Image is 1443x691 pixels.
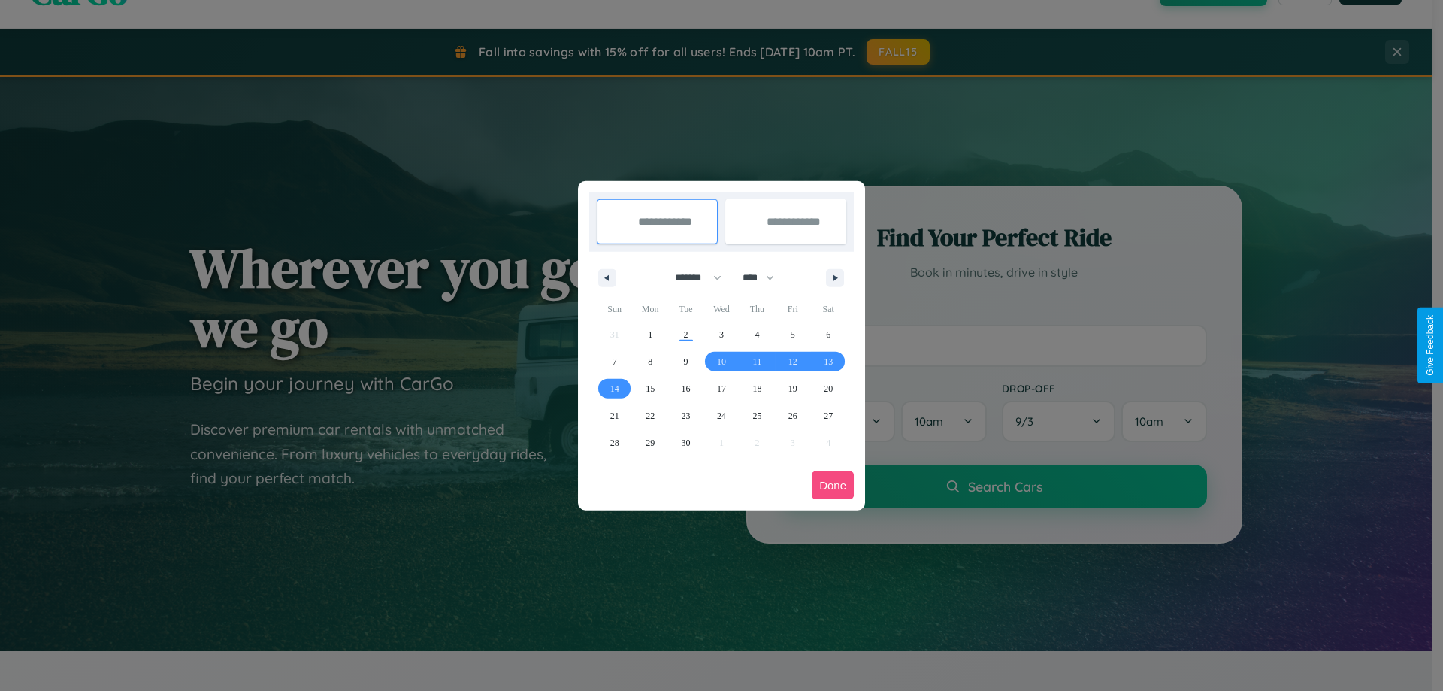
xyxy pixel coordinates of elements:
[648,348,652,375] span: 8
[668,429,703,456] button: 30
[811,321,846,348] button: 6
[682,429,691,456] span: 30
[668,321,703,348] button: 2
[597,297,632,321] span: Sun
[632,375,667,402] button: 15
[632,429,667,456] button: 29
[646,429,655,456] span: 29
[811,348,846,375] button: 13
[811,297,846,321] span: Sat
[632,321,667,348] button: 1
[597,429,632,456] button: 28
[703,297,739,321] span: Wed
[775,348,810,375] button: 12
[717,402,726,429] span: 24
[740,375,775,402] button: 18
[824,375,833,402] span: 20
[646,402,655,429] span: 22
[826,321,830,348] span: 6
[668,402,703,429] button: 23
[632,297,667,321] span: Mon
[788,375,797,402] span: 19
[740,321,775,348] button: 4
[740,402,775,429] button: 25
[788,348,797,375] span: 12
[775,375,810,402] button: 19
[648,321,652,348] span: 1
[703,402,739,429] button: 24
[610,375,619,402] span: 14
[740,348,775,375] button: 11
[703,321,739,348] button: 3
[597,348,632,375] button: 7
[684,348,688,375] span: 9
[597,402,632,429] button: 21
[682,402,691,429] span: 23
[753,348,762,375] span: 11
[811,402,846,429] button: 27
[610,429,619,456] span: 28
[613,348,617,375] span: 7
[646,375,655,402] span: 15
[610,402,619,429] span: 21
[717,375,726,402] span: 17
[812,471,854,499] button: Done
[740,297,775,321] span: Thu
[684,321,688,348] span: 2
[597,375,632,402] button: 14
[668,297,703,321] span: Tue
[1425,315,1435,376] div: Give Feedback
[755,321,759,348] span: 4
[703,348,739,375] button: 10
[775,402,810,429] button: 26
[811,375,846,402] button: 20
[717,348,726,375] span: 10
[788,402,797,429] span: 26
[824,348,833,375] span: 13
[824,402,833,429] span: 27
[752,375,761,402] span: 18
[775,321,810,348] button: 5
[632,348,667,375] button: 8
[668,375,703,402] button: 16
[752,402,761,429] span: 25
[791,321,795,348] span: 5
[632,402,667,429] button: 22
[719,321,724,348] span: 3
[775,297,810,321] span: Fri
[703,375,739,402] button: 17
[668,348,703,375] button: 9
[682,375,691,402] span: 16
